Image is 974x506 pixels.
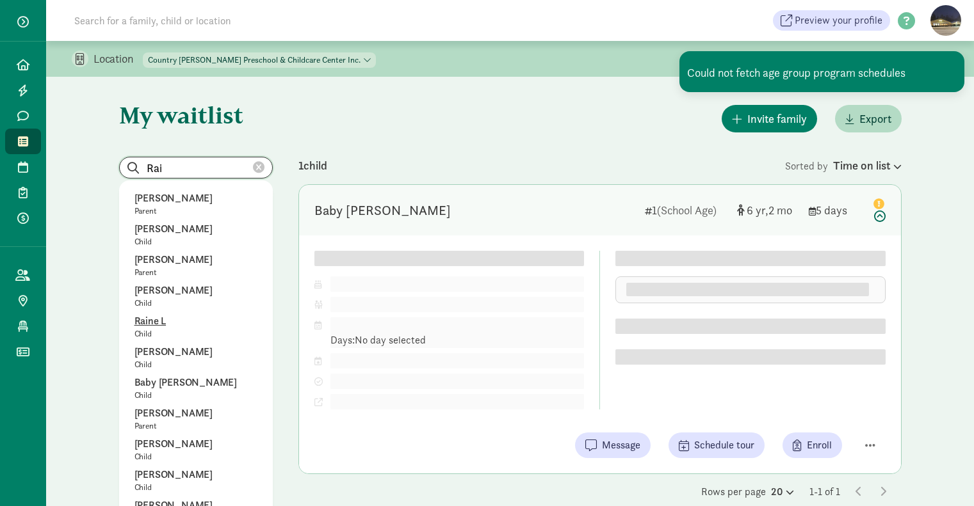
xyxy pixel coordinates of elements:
p: Child [134,237,257,247]
p: [PERSON_NAME] [134,221,257,237]
p: Raine L [134,313,257,329]
p: Parent [134,267,257,278]
p: Child [134,329,257,339]
p: Child [134,298,257,308]
p: Baby [PERSON_NAME] [134,375,257,390]
div: Pref. schedule: Days: No day selected [330,317,585,348]
div: 20 [771,484,794,500]
div: DOB: ( ) [330,276,585,292]
p: Parent [134,206,257,216]
p: Child [134,452,257,462]
span: 6 [747,203,768,217]
div: Family comments [615,349,886,365]
button: Export [835,105,902,132]
button: Schedule tour [669,432,765,458]
button: Enroll [783,432,842,458]
span: Schedule tour [694,438,754,453]
p: Location [93,51,143,67]
button: Invite family [722,105,817,132]
input: Search for a family, child or location [67,8,426,33]
p: Parent [134,421,257,431]
div: Time on list [833,157,902,174]
span: 2 [768,203,792,217]
p: [PERSON_NAME] [134,191,257,206]
div: Internal notes [615,251,886,266]
div: Parent/Guardian: [330,297,585,312]
div: 1 child [298,157,785,174]
p: Child [134,482,257,493]
div: [object Object] [737,202,799,219]
span: Preview your profile [795,13,882,28]
input: Search list... [120,157,272,178]
a: Preview your profile [773,10,890,31]
span: Enroll [807,438,832,453]
div: 1 [645,202,727,219]
p: Child [134,390,257,400]
p: [PERSON_NAME] [134,467,257,482]
span: (School Age) [657,203,717,217]
p: [PERSON_NAME] [134,252,257,267]
div: Pref. start date: No preference [330,353,585,368]
div: Custom questions (0) [615,319,886,334]
button: Message [575,432,651,458]
span: Lorem ipsum dolor sit amet, consectetur adipiscing elit. [626,283,869,296]
p: [PERSON_NAME] [134,406,257,421]
div: Toured on: Not scheduled [330,374,585,389]
div: Sorted by [785,157,902,174]
p: [PERSON_NAME] [134,344,257,360]
p: Child [134,360,257,370]
span: Export [859,110,891,127]
span: Message [602,438,640,453]
p: [PERSON_NAME] [134,436,257,452]
h1: My waitlist [119,102,273,128]
p: [PERSON_NAME] [134,283,257,298]
div: Could not fetch age group program schedules [679,51,964,92]
span: Invite family [747,110,807,127]
div: Baby Mirkhani [314,200,451,221]
div: Rows per page 1-1 of 1 [298,484,902,500]
div: 5 days [809,202,860,219]
iframe: Chat Widget [910,445,974,506]
div: Child details [314,251,585,266]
